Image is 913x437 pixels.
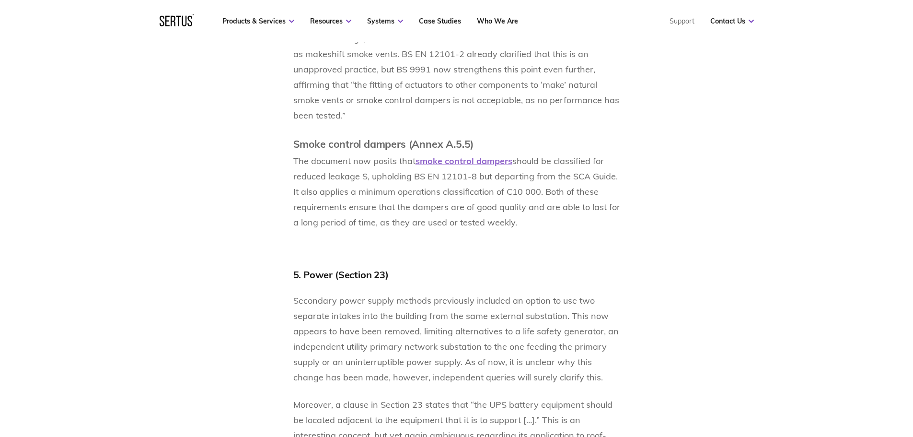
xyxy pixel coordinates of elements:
iframe: Chat Widget [740,326,913,437]
span: Secondary power supply methods previously included an option to use two separate intakes into the... [293,295,619,383]
a: Systems [367,17,403,25]
a: Contact Us [710,17,754,25]
span: 5. Power (Section 23) [293,269,389,281]
span: should be classified for reduced leakage S, upholding BS EN 12101-8 but departing from the SCA Gu... [293,155,620,228]
a: Support [670,17,694,25]
a: smoke control dampers [416,155,512,166]
span: The document now posits that [293,155,416,166]
span: Smoke control dampers (Annex A.5.5) [293,138,474,150]
a: Who We Are [477,17,518,25]
a: Resources [310,17,351,25]
a: Case Studies [419,17,461,25]
a: Products & Services [222,17,294,25]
